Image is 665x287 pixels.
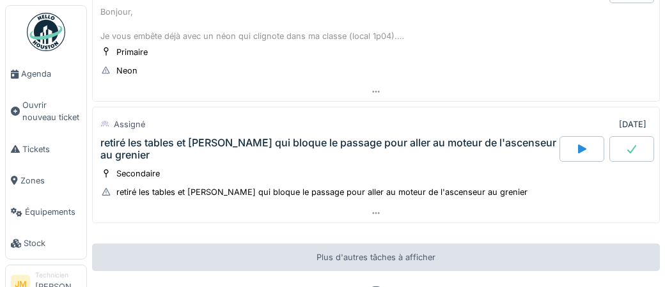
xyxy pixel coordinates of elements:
div: Assigné [114,118,145,130]
span: Stock [24,237,81,249]
a: Tickets [6,134,86,165]
a: Stock [6,228,86,259]
a: Ouvrir nouveau ticket [6,89,86,133]
div: Bonjour, Je vous embête déjà avec un néon qui clignote dans ma classe (local 1p04). Est il possib... [100,6,652,43]
div: Neon [116,65,137,77]
span: Zones [20,175,81,187]
div: Plus d'autres tâches à afficher [92,244,660,271]
span: Ouvrir nouveau ticket [22,99,81,123]
span: Tickets [22,143,81,155]
a: Équipements [6,196,86,228]
div: retiré les tables et [PERSON_NAME] qui bloque le passage pour aller au moteur de l'ascenseur au g... [116,186,528,198]
div: retiré les tables et [PERSON_NAME] qui bloque le passage pour aller au moteur de l'ascenseur au g... [100,137,557,161]
img: Badge_color-CXgf-gQk.svg [27,13,65,51]
a: Zones [6,165,86,196]
div: Technicien [35,270,81,280]
div: Primaire [116,46,148,58]
div: [DATE] [619,118,646,130]
span: Agenda [21,68,81,80]
span: Équipements [25,206,81,218]
div: Secondaire [116,167,160,180]
a: Agenda [6,58,86,89]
